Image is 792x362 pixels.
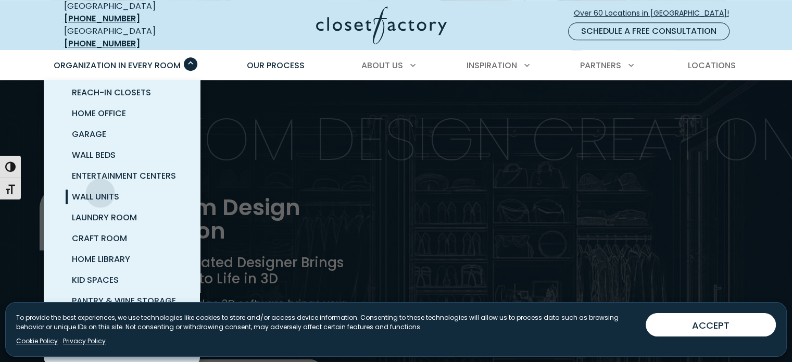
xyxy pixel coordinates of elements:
span: Inspiration [467,59,517,71]
span: Wall Beds [72,149,116,161]
nav: Primary Menu [46,51,746,80]
span: Over 60 Locations in [GEOGRAPHIC_DATA]! [574,8,737,19]
a: [PHONE_NUMBER] [64,38,140,49]
span: Reach-In Closets [72,86,151,98]
a: Privacy Policy [63,336,106,346]
button: ACCEPT [646,313,776,336]
div: [GEOGRAPHIC_DATA] [64,25,215,50]
img: Closet Factory Logo [316,6,447,44]
a: Cookie Policy [16,336,58,346]
span: Partners [580,59,621,71]
a: Schedule a Free Consultation [568,22,730,40]
span: Kid Spaces [72,274,119,286]
a: [PHONE_NUMBER] [64,13,140,24]
span: Home Office [72,107,126,119]
span: Pantry & Wine Storage [72,295,176,307]
a: Over 60 Locations in [GEOGRAPHIC_DATA]! [573,4,738,22]
span: Entertainment Centers [72,170,176,182]
span: Wall Units [72,191,119,203]
p: To provide the best experiences, we use technologies like cookies to store and/or access device i... [16,313,637,332]
span: Laundry Room [72,211,137,223]
span: Craft Room [72,232,127,244]
span: Organization in Every Room [54,59,181,71]
span: Our Process [247,59,305,71]
span: Home Library [72,253,130,265]
span: Garage [72,128,106,140]
span: About Us [361,59,403,71]
span: Locations [687,59,735,71]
